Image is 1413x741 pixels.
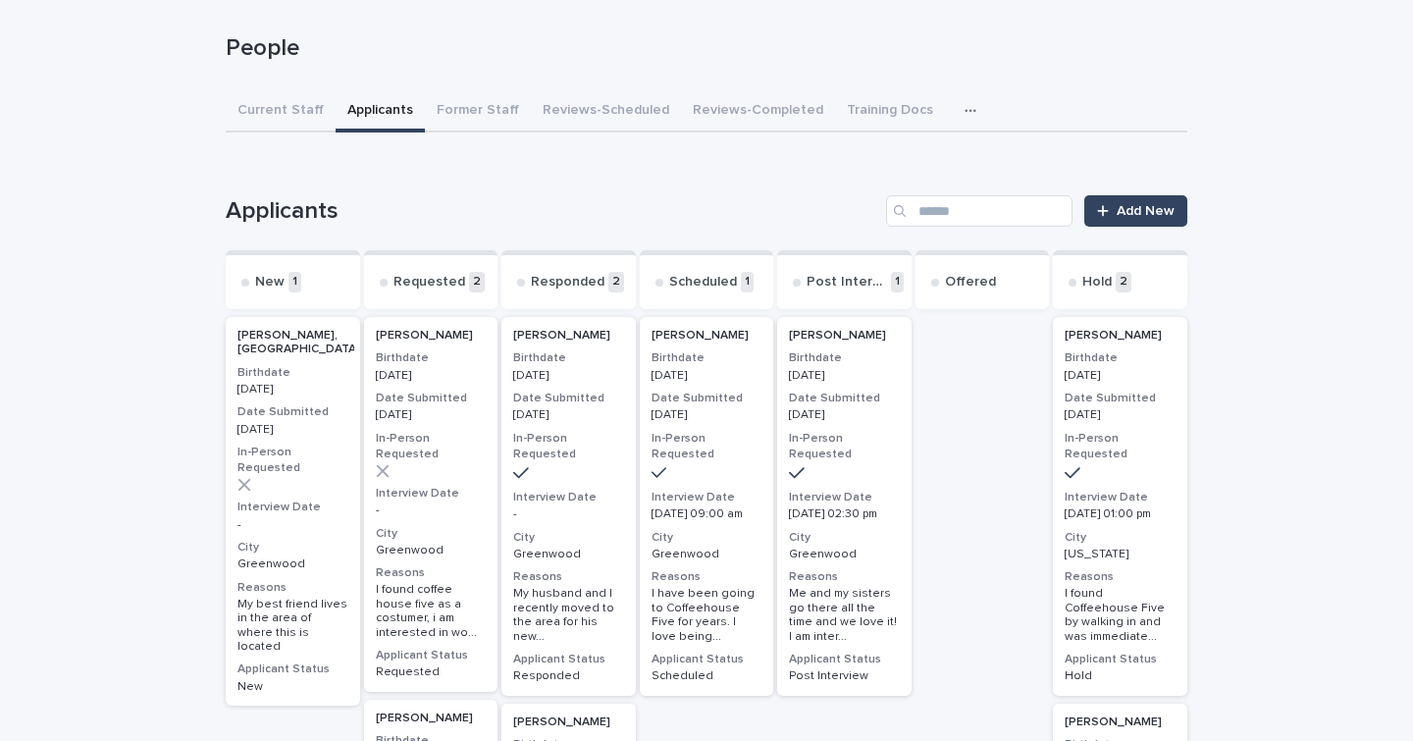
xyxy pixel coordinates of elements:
[288,272,301,292] p: 1
[513,548,624,561] p: Greenwood
[886,195,1073,227] div: Search
[376,503,487,517] p: -
[226,317,360,706] a: [PERSON_NAME], [GEOGRAPHIC_DATA]Birthdate[DATE]Date Submitted[DATE]In-Person RequestedInterview D...
[891,272,904,292] p: 1
[1065,490,1176,505] h3: Interview Date
[1065,369,1176,383] p: [DATE]
[1065,391,1176,406] h3: Date Submitted
[237,662,348,677] h3: Applicant Status
[376,648,487,663] h3: Applicant Status
[336,91,425,132] button: Applicants
[835,91,945,132] button: Training Docs
[652,431,762,462] h3: In-Person Requested
[1065,587,1176,644] div: I found Coffeehouse Five by walking in and was immediately drawn to the warm, welcoming atmospher...
[945,274,996,291] p: Offered
[789,431,900,462] h3: In-Person Requested
[1065,329,1176,343] p: [PERSON_NAME]
[513,587,624,644] span: My husband and I recently moved to the area for his new ...
[226,91,336,132] button: Current Staff
[376,583,487,640] span: I found coffee house five as a costumer, i am interested in wo ...
[513,652,624,667] h3: Applicant Status
[376,431,487,462] h3: In-Person Requested
[393,274,465,291] p: Requested
[513,350,624,366] h3: Birthdate
[652,530,762,546] h3: City
[789,530,900,546] h3: City
[501,317,636,696] a: [PERSON_NAME]Birthdate[DATE]Date Submitted[DATE]In-Person RequestedInterview Date-CityGreenwoodRe...
[237,365,348,381] h3: Birthdate
[652,369,762,383] p: [DATE]
[640,317,774,696] a: [PERSON_NAME]Birthdate[DATE]Date Submitted[DATE]In-Person RequestedInterview Date[DATE] 09:00 amC...
[652,408,762,422] p: [DATE]
[652,669,762,683] p: Scheduled
[237,599,350,653] span: My best friend lives in the area of where this is located
[237,445,348,476] h3: In-Person Requested
[777,317,912,696] div: [PERSON_NAME]Birthdate[DATE]Date Submitted[DATE]In-Person RequestedInterview Date[DATE] 02:30 pmC...
[237,500,348,515] h3: Interview Date
[237,540,348,556] h3: City
[1065,408,1176,422] p: [DATE]
[652,548,762,561] p: Greenwood
[237,383,348,397] p: [DATE]
[652,350,762,366] h3: Birthdate
[1065,652,1176,667] h3: Applicant Status
[376,544,487,557] p: Greenwood
[652,490,762,505] h3: Interview Date
[1065,548,1176,561] p: [US_STATE]
[376,565,487,581] h3: Reasons
[376,526,487,542] h3: City
[364,317,498,692] a: [PERSON_NAME]Birthdate[DATE]Date Submitted[DATE]In-Person RequestedInterview Date-CityGreenwoodRe...
[1065,715,1176,729] p: [PERSON_NAME]
[513,408,624,422] p: [DATE]
[652,652,762,667] h3: Applicant Status
[652,587,762,644] span: I have been going to Coffeehouse Five for years. I love being ...
[652,569,762,585] h3: Reasons
[1053,317,1187,696] div: [PERSON_NAME]Birthdate[DATE]Date Submitted[DATE]In-Person RequestedInterview Date[DATE] 01:00 pmC...
[226,197,878,226] h1: Applicants
[608,272,624,292] p: 2
[237,404,348,420] h3: Date Submitted
[741,272,754,292] p: 1
[652,507,762,521] p: [DATE] 09:00 am
[376,408,487,422] p: [DATE]
[376,665,487,679] p: Requested
[513,669,624,683] p: Responded
[513,507,624,521] p: -
[1065,530,1176,546] h3: City
[1065,587,1176,644] span: I found Coffeehouse Five by walking in and was immediate ...
[469,272,485,292] p: 2
[789,669,900,683] p: Post Interview
[789,548,900,561] p: Greenwood
[1117,204,1175,218] span: Add New
[513,329,624,343] p: [PERSON_NAME]
[1082,274,1112,291] p: Hold
[789,507,900,521] p: [DATE] 02:30 pm
[1065,669,1176,683] p: Hold
[237,423,348,437] p: [DATE]
[513,369,624,383] p: [DATE]
[789,569,900,585] h3: Reasons
[513,587,624,644] div: My husband and I recently moved to the area for his new job and I looked up cafes/coffeehouses ne...
[513,391,624,406] h3: Date Submitted
[789,587,900,644] div: Me and my sisters go there all the time and we love it! I am interested because I need a job and ...
[789,329,900,343] p: [PERSON_NAME]
[789,369,900,383] p: [DATE]
[789,391,900,406] h3: Date Submitted
[1065,507,1176,521] p: [DATE] 01:00 pm
[513,431,624,462] h3: In-Person Requested
[237,580,348,596] h3: Reasons
[376,712,487,725] p: [PERSON_NAME]
[376,350,487,366] h3: Birthdate
[425,91,531,132] button: Former Staff
[376,583,487,640] div: I found coffee house five as a costumer, i am interested in working to gain job experience in a p...
[513,490,624,505] h3: Interview Date
[513,530,624,546] h3: City
[789,652,900,667] h3: Applicant Status
[226,34,1179,63] p: People
[789,350,900,366] h3: Birthdate
[513,715,624,729] p: [PERSON_NAME]
[237,557,348,571] p: Greenwood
